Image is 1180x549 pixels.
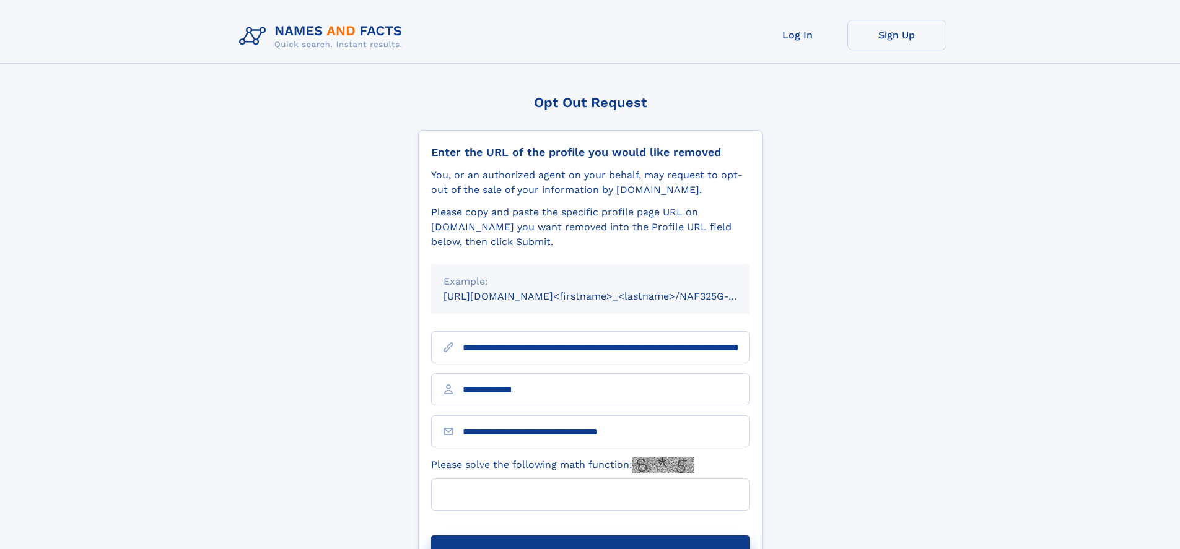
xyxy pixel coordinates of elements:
[418,95,763,110] div: Opt Out Request
[431,145,750,159] div: Enter the URL of the profile you would like removed
[431,457,694,473] label: Please solve the following math function:
[847,20,946,50] a: Sign Up
[234,20,413,53] img: Logo Names and Facts
[431,168,750,197] div: You, or an authorized agent on your behalf, may request to opt-out of the sale of your informatio...
[444,290,773,302] small: [URL][DOMAIN_NAME]<firstname>_<lastname>/NAF325G-xxxxxxxx
[748,20,847,50] a: Log In
[444,274,737,289] div: Example:
[431,205,750,249] div: Please copy and paste the specific profile page URL on [DOMAIN_NAME] you want removed into the Pr...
